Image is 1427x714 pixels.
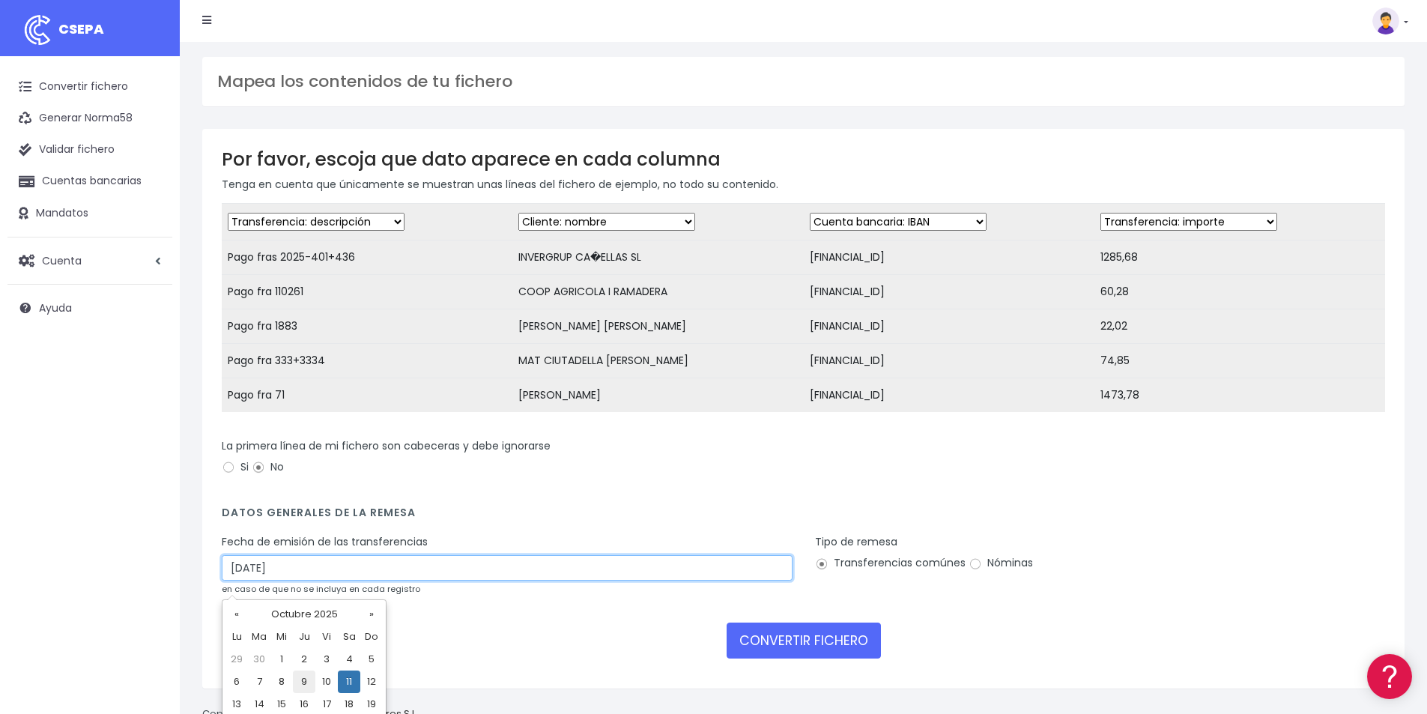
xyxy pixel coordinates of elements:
th: Vi [315,626,338,648]
td: [FINANCIAL_ID] [804,309,1094,344]
td: [FINANCIAL_ID] [804,240,1094,275]
td: 5 [360,648,383,671]
h4: Datos generales de la remesa [222,506,1385,527]
p: Tenga en cuenta que únicamente se muestran unas líneas del fichero de ejemplo, no todo su contenido. [222,176,1385,193]
td: 8 [270,671,293,693]
span: Cuenta [42,252,82,267]
label: La primera línea de mi fichero son cabeceras y debe ignorarse [222,438,551,454]
td: 1 [270,648,293,671]
a: Ayuda [7,292,172,324]
td: INVERGRUP CA�ELLAS SL [512,240,803,275]
td: 6 [225,671,248,693]
td: 1473,78 [1094,378,1385,413]
td: 10 [315,671,338,693]
td: 2 [293,648,315,671]
td: Pago fra 110261 [222,275,512,309]
td: 60,28 [1094,275,1385,309]
td: 9 [293,671,315,693]
button: CONVERTIR FICHERO [727,623,881,659]
td: 12 [360,671,383,693]
label: No [252,459,284,475]
td: 74,85 [1094,344,1385,378]
td: [FINANCIAL_ID] [804,344,1094,378]
th: » [360,603,383,626]
label: Fecha de emisión de las transferencias [222,534,428,550]
td: 22,02 [1094,309,1385,344]
th: Mi [270,626,293,648]
label: Transferencias comúnes [815,555,966,571]
td: COOP AGRICOLA I RAMADERA [512,275,803,309]
a: Cuentas bancarias [7,166,172,197]
label: Nóminas [969,555,1033,571]
span: Ayuda [39,300,72,315]
td: Pago fra 71 [222,378,512,413]
th: Ju [293,626,315,648]
td: Pago fra 333+3334 [222,344,512,378]
td: [PERSON_NAME] [512,378,803,413]
th: Sa [338,626,360,648]
td: 29 [225,648,248,671]
td: 7 [248,671,270,693]
img: logo [19,11,56,49]
h3: Por favor, escoja que dato aparece en cada columna [222,148,1385,170]
label: Si [222,459,249,475]
small: en caso de que no se incluya en cada registro [222,583,420,595]
a: Mandatos [7,198,172,229]
td: [FINANCIAL_ID] [804,275,1094,309]
td: [FINANCIAL_ID] [804,378,1094,413]
th: Do [360,626,383,648]
a: Cuenta [7,245,172,276]
td: 3 [315,648,338,671]
span: CSEPA [58,19,104,38]
td: MAT CIUTADELLA [PERSON_NAME] [512,344,803,378]
td: 11 [338,671,360,693]
label: Tipo de remesa [815,534,897,550]
h3: Mapea los contenidos de tu fichero [217,72,1390,91]
td: [PERSON_NAME] [PERSON_NAME] [512,309,803,344]
th: « [225,603,248,626]
td: 30 [248,648,270,671]
a: Convertir fichero [7,71,172,103]
td: 4 [338,648,360,671]
th: Ma [248,626,270,648]
th: Octubre 2025 [248,603,360,626]
a: Validar fichero [7,134,172,166]
th: Lu [225,626,248,648]
td: Pago fra 1883 [222,309,512,344]
a: Generar Norma58 [7,103,172,134]
td: Pago fras 2025-401+436 [222,240,512,275]
td: 1285,68 [1094,240,1385,275]
img: profile [1372,7,1399,34]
